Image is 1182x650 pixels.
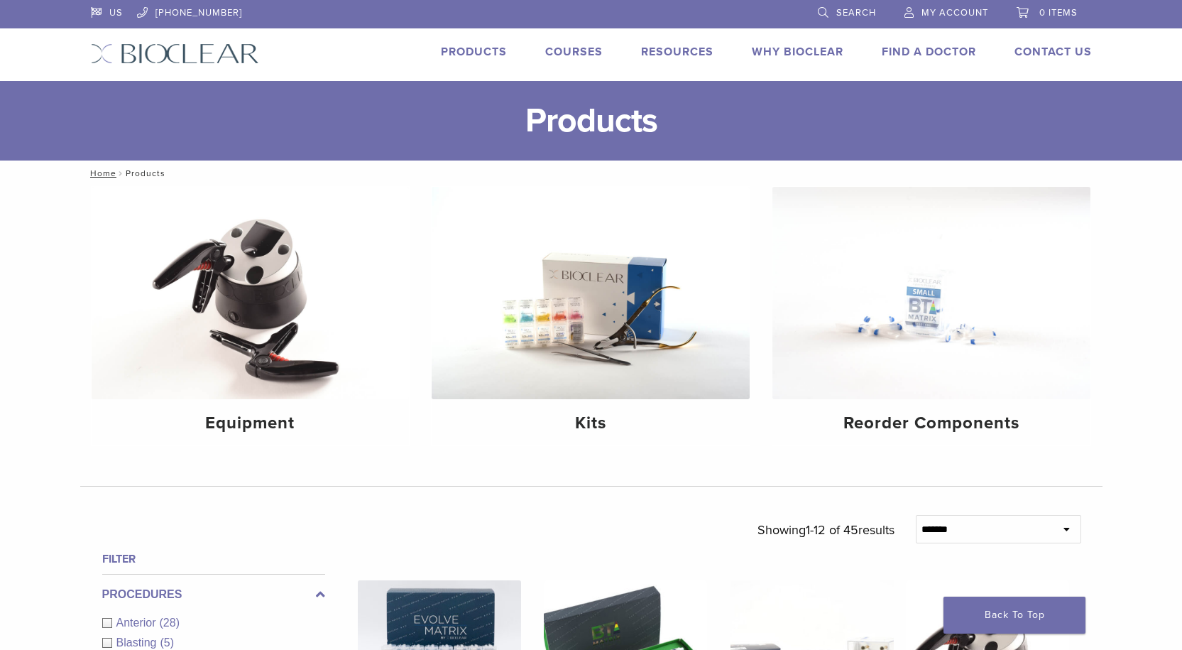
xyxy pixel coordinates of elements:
[102,586,325,603] label: Procedures
[772,187,1090,445] a: Reorder Components
[806,522,858,538] span: 1-12 of 45
[116,637,160,649] span: Blasting
[545,45,603,59] a: Courses
[160,637,174,649] span: (5)
[160,617,180,629] span: (28)
[80,161,1102,186] nav: Products
[784,411,1079,436] h4: Reorder Components
[86,168,116,178] a: Home
[92,187,410,445] a: Equipment
[1039,7,1078,18] span: 0 items
[836,7,876,18] span: Search
[103,411,398,436] h4: Equipment
[116,617,160,629] span: Anterior
[91,43,259,64] img: Bioclear
[772,187,1090,399] img: Reorder Components
[882,45,976,59] a: Find A Doctor
[757,515,894,545] p: Showing results
[443,411,738,436] h4: Kits
[641,45,713,59] a: Resources
[1014,45,1092,59] a: Contact Us
[432,187,750,399] img: Kits
[752,45,843,59] a: Why Bioclear
[432,187,750,445] a: Kits
[943,597,1085,634] a: Back To Top
[92,187,410,399] img: Equipment
[441,45,507,59] a: Products
[102,551,325,568] h4: Filter
[921,7,988,18] span: My Account
[116,170,126,177] span: /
